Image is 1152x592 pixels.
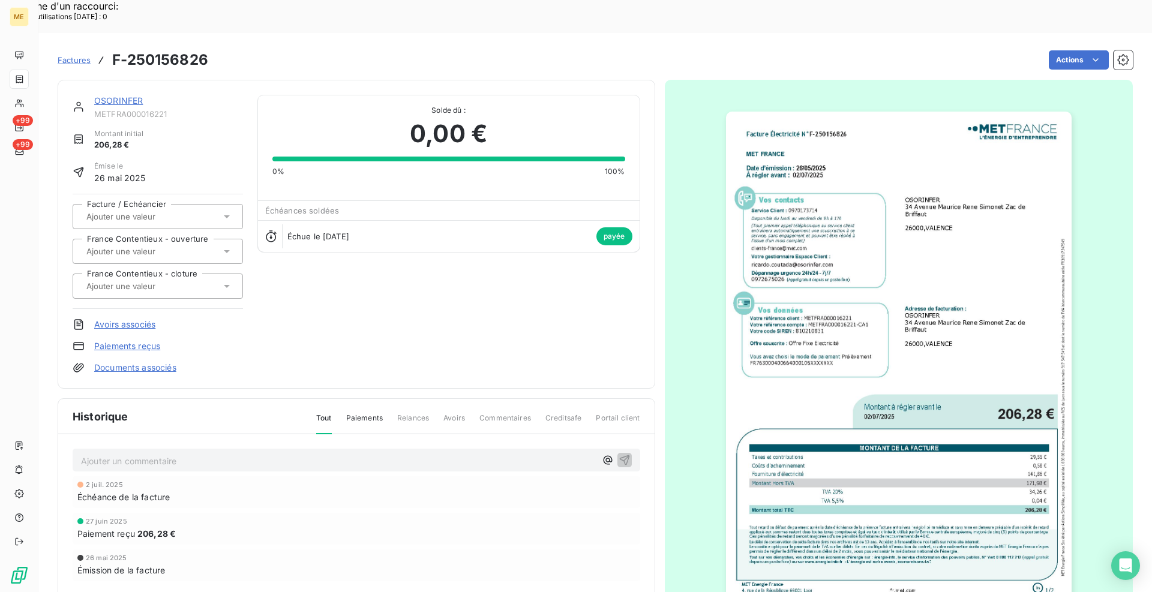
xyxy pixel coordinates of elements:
span: Historique [73,408,128,425]
img: Logo LeanPay [10,566,29,585]
a: +99 [10,118,28,137]
input: Ajouter une valeur [85,246,206,257]
span: 26 mai 2025 [94,172,146,184]
div: Open Intercom Messenger [1111,551,1140,580]
span: Tout [316,413,332,434]
a: Paiements reçus [94,340,160,352]
span: 26 mai 2025 [86,554,127,561]
span: payée [596,227,632,245]
span: Émission de la facture [77,564,165,576]
input: Ajouter une valeur [85,211,206,222]
a: +99 [10,142,28,161]
span: 100% [605,166,625,177]
span: Émise le [94,161,146,172]
span: Avoirs [443,413,465,433]
span: Échéances soldées [265,206,340,215]
a: Avoirs associés [94,318,155,330]
a: OSORINFER [94,95,143,106]
span: Échue le [DATE] [287,232,349,241]
span: Relances [397,413,429,433]
span: METFRA000016221 [94,109,243,119]
span: 2 juil. 2025 [86,481,123,488]
span: Échéance de la facture [77,491,170,503]
span: Creditsafe [545,413,582,433]
h3: F-250156826 [112,49,208,71]
a: Factures [58,54,91,66]
span: 0,00 € [410,116,487,152]
span: Commentaires [479,413,531,433]
span: Paiement reçu [77,527,135,540]
input: Ajouter une valeur [85,281,206,292]
span: Solde dû : [272,105,625,116]
span: +99 [13,139,33,150]
span: 0% [272,166,284,177]
a: Documents associés [94,362,176,374]
span: 206,28 € [94,139,143,151]
span: Factures [58,55,91,65]
button: Actions [1049,50,1109,70]
span: 206,28 € [137,527,176,540]
span: Paiements [346,413,383,433]
span: +99 [13,115,33,126]
span: 27 juin 2025 [86,518,127,525]
span: Montant initial [94,128,143,139]
span: Portail client [596,413,640,433]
